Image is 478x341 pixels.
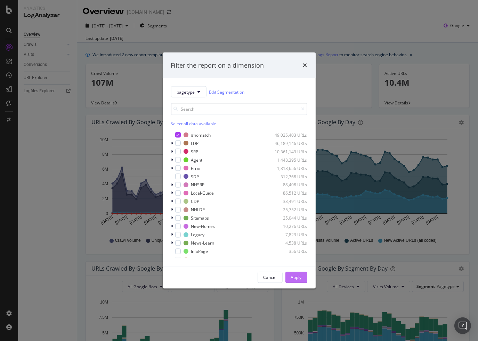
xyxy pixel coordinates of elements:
[191,207,205,213] div: NHLDP
[291,274,302,280] div: Apply
[273,248,307,254] div: 356 URLs
[258,272,283,283] button: Cancel
[273,198,307,204] div: 33,491 URLs
[303,61,307,70] div: times
[273,140,307,146] div: 46,189,146 URLs
[191,190,214,196] div: Local-Guide
[209,88,245,95] a: Edit Segmentation
[273,215,307,221] div: 25,044 URLs
[273,182,307,188] div: 88,408 URLs
[171,121,307,127] div: Select all data available
[191,157,203,163] div: Agent
[264,274,277,280] div: Cancel
[191,223,215,229] div: New-Homes
[171,86,206,97] button: pagetype
[273,190,307,196] div: 86,512 URLs
[191,198,200,204] div: CDP
[273,223,307,229] div: 10,276 URLs
[191,173,199,179] div: SDP
[171,61,264,70] div: Filter the report on a dimension
[191,240,214,246] div: News-Learn
[273,173,307,179] div: 312,768 URLs
[273,257,307,263] div: 89 URLs
[273,240,307,246] div: 4,538 URLs
[191,182,205,188] div: NHSRP
[171,103,307,115] input: Search
[454,317,471,334] div: Open Intercom Messenger
[177,89,195,95] span: pagetype
[191,140,199,146] div: LDP
[273,207,307,213] div: 25,752 URLs
[191,148,199,154] div: SRP
[191,232,205,238] div: Legacy
[191,248,208,254] div: InfoPage
[191,257,222,263] div: POI_Deprecated
[191,215,209,221] div: Sitemaps
[273,165,307,171] div: 1,318,656 URLs
[163,52,316,289] div: modal
[273,148,307,154] div: 10,361,149 URLs
[273,157,307,163] div: 1,448,395 URLs
[191,165,201,171] div: Error
[285,272,307,283] button: Apply
[191,132,211,138] div: #nomatch
[273,132,307,138] div: 49,025,403 URLs
[273,232,307,238] div: 7,823 URLs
